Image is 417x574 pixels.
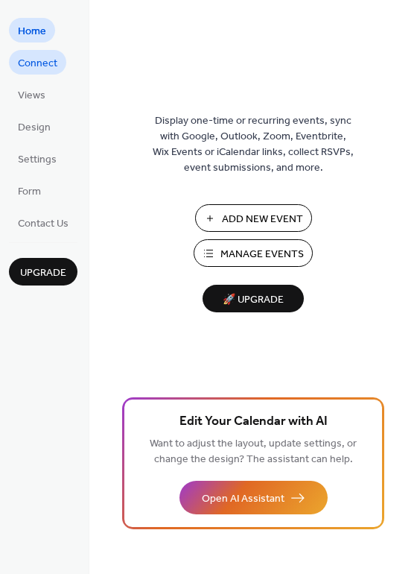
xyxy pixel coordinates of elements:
span: Views [18,88,45,104]
span: Edit Your Calendar with AI [179,411,328,432]
a: Home [9,18,55,42]
span: Connect [18,56,57,72]
span: Display one-time or recurring events, sync with Google, Outlook, Zoom, Eventbrite, Wix Events or ... [153,113,354,176]
a: Settings [9,146,66,171]
span: Home [18,24,46,40]
span: Design [18,120,51,136]
span: 🚀 Upgrade [211,290,295,310]
a: Design [9,114,60,139]
button: Add New Event [195,204,312,232]
span: Add New Event [222,212,303,227]
button: 🚀 Upgrade [203,285,304,312]
button: Open AI Assistant [179,481,328,514]
span: Upgrade [20,265,66,281]
span: Manage Events [220,247,304,262]
button: Manage Events [194,239,313,267]
span: Contact Us [18,216,69,232]
a: Contact Us [9,210,77,235]
span: Open AI Assistant [202,491,284,507]
span: Form [18,184,41,200]
a: Views [9,82,54,107]
a: Connect [9,50,66,75]
span: Want to adjust the layout, update settings, or change the design? The assistant can help. [150,434,357,470]
span: Settings [18,152,57,168]
a: Form [9,178,50,203]
button: Upgrade [9,258,77,286]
